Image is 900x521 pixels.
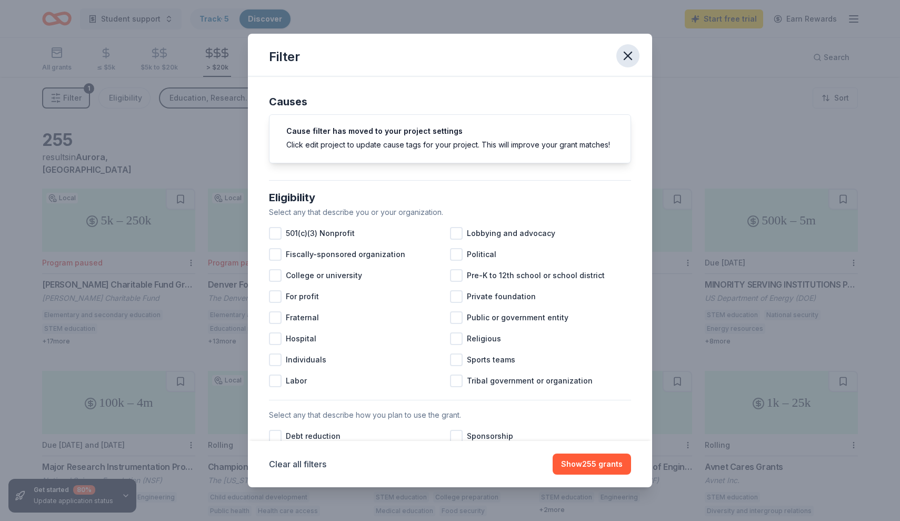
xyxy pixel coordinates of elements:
div: Filter [269,48,300,65]
button: Clear all filters [269,458,326,470]
h5: Cause filter has moved to your project settings [286,127,614,135]
span: Fiscally-sponsored organization [286,248,405,261]
div: Causes [269,93,631,110]
div: Select any that describe how you plan to use the grant. [269,409,631,421]
span: 501(c)(3) Nonprofit [286,227,355,240]
span: Labor [286,375,307,387]
button: Show255 grants [553,454,631,475]
span: Debt reduction [286,430,341,443]
span: Religious [467,332,501,345]
div: Eligibility [269,189,631,206]
span: Sponsorship [467,430,513,443]
div: Select any that describe you or your organization. [269,206,631,219]
span: College or university [286,269,362,282]
span: For profit [286,290,319,303]
span: Sports teams [467,353,515,366]
span: Hospital [286,332,316,345]
span: Political [467,248,496,261]
span: Pre-K to 12th school or school district [467,269,605,282]
span: Public or government entity [467,311,568,324]
div: Click edit project to update cause tags for your project. This will improve your grant matches! [286,139,614,150]
span: Individuals [286,353,326,366]
span: Lobbying and advocacy [467,227,555,240]
span: Private foundation [467,290,536,303]
span: Tribal government or organization [467,375,593,387]
span: Fraternal [286,311,319,324]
